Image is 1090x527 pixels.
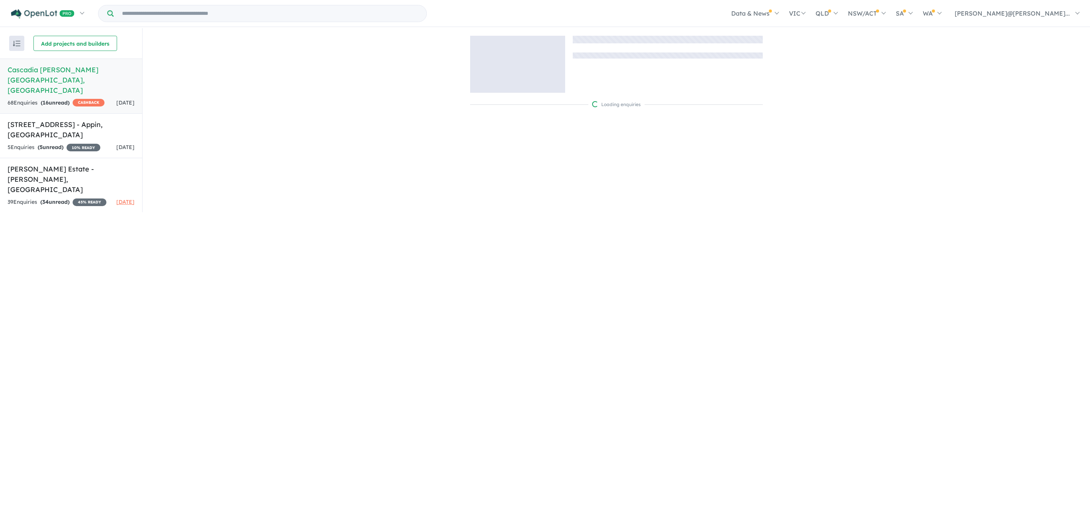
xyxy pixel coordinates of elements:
[40,144,43,151] span: 5
[116,198,135,205] span: [DATE]
[8,65,135,95] h5: Cascadia [PERSON_NAME][GEOGRAPHIC_DATA] , [GEOGRAPHIC_DATA]
[592,101,641,108] div: Loading enquiries
[73,198,106,206] span: 45 % READY
[13,41,21,46] img: sort.svg
[115,5,425,22] input: Try estate name, suburb, builder or developer
[41,99,70,106] strong: ( unread)
[8,98,105,108] div: 68 Enquir ies
[38,144,63,151] strong: ( unread)
[33,36,117,51] button: Add projects and builders
[8,119,135,140] h5: [STREET_ADDRESS] - Appin , [GEOGRAPHIC_DATA]
[40,198,70,205] strong: ( unread)
[116,99,135,106] span: [DATE]
[8,143,100,152] div: 5 Enquir ies
[116,144,135,151] span: [DATE]
[73,99,105,106] span: CASHBACK
[43,99,49,106] span: 16
[8,198,106,207] div: 39 Enquir ies
[42,198,49,205] span: 34
[11,9,74,19] img: Openlot PRO Logo White
[8,164,135,195] h5: [PERSON_NAME] Estate - [PERSON_NAME] , [GEOGRAPHIC_DATA]
[67,144,100,151] span: 10 % READY
[955,10,1070,17] span: [PERSON_NAME]@[PERSON_NAME]...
